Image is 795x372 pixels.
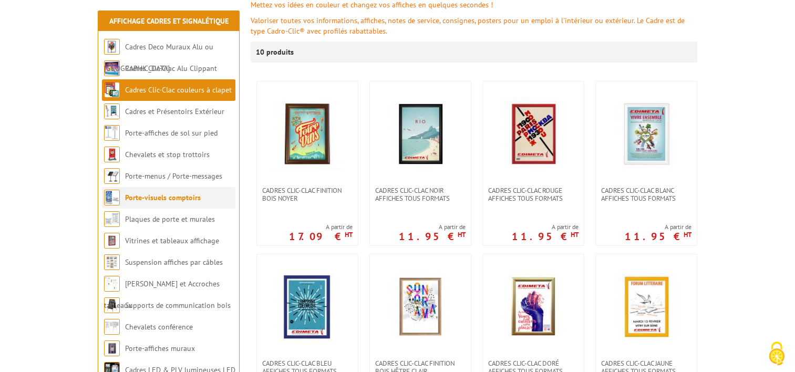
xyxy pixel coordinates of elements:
a: Chevalets et stop trottoirs [125,150,210,159]
span: A partir de [625,223,691,231]
img: Cadres clic-clac finition Bois Hêtre clair [384,270,457,344]
img: Cadres clic-clac jaune affiches tous formats [610,270,683,344]
a: Porte-affiches de sol sur pied [125,128,218,138]
a: Cadres clic-clac noir affiches tous formats [370,187,471,202]
a: Affichage Cadres et Signalétique [109,16,229,26]
a: Suspension affiches par câbles [125,257,223,267]
img: Plaques de porte et murales [104,211,120,227]
img: Cadres clic-clac bleu affiches tous formats [271,270,344,344]
span: Cadres clic-clac blanc affiches tous formats [601,187,691,202]
a: CADRES CLIC-CLAC FINITION BOIS NOYER [257,187,358,202]
img: Cadres Deco Muraux Alu ou Bois [104,39,120,55]
font: Valoriser toutes vos informations, affiches, notes de service, consignes, posters pour un emploi ... [251,16,685,36]
img: Suspension affiches par câbles [104,254,120,270]
img: Cadres et Présentoirs Extérieur [104,104,120,119]
img: Chevalets et stop trottoirs [104,147,120,162]
span: A partir de [289,223,353,231]
p: 11.95 € [399,233,466,240]
img: Cadres Clic-Clac couleurs à clapet [104,82,120,98]
a: Cadres Deco Muraux Alu ou [GEOGRAPHIC_DATA] [104,42,213,73]
a: Porte-affiches muraux [125,344,195,353]
button: Cookies (fenêtre modale) [758,336,795,372]
img: Cookies (fenêtre modale) [763,340,790,367]
a: Cadres Clic-Clac couleurs à clapet [125,85,232,95]
p: 11.95 € [625,233,691,240]
span: Cadres clic-clac noir affiches tous formats [375,187,466,202]
sup: HT [345,230,353,239]
a: Cadres Clic-Clac Alu Clippant [125,64,217,73]
span: A partir de [399,223,466,231]
img: Cadres clic-clac doré affiches tous formats [509,270,557,344]
img: Cadres clic-clac blanc affiches tous formats [610,97,683,171]
p: 10 produits [256,42,295,63]
img: Porte-menus / Porte-messages [104,168,120,184]
sup: HT [458,230,466,239]
span: Cadres clic-clac rouge affiches tous formats [488,187,579,202]
img: Chevalets conférence [104,319,120,335]
p: 11.95 € [512,233,579,240]
a: Porte-menus / Porte-messages [125,171,222,181]
a: Vitrines et tableaux affichage [125,236,219,245]
a: Supports de communication bois [125,301,231,310]
a: [PERSON_NAME] et Accroches tableaux [104,279,220,310]
img: Cadres clic-clac noir affiches tous formats [384,97,457,171]
a: Cadres clic-clac blanc affiches tous formats [596,187,697,202]
img: Cimaises et Accroches tableaux [104,276,120,292]
a: Chevalets conférence [125,322,193,332]
span: A partir de [512,223,579,231]
a: Cadres et Présentoirs Extérieur [125,107,224,116]
img: Porte-affiches muraux [104,340,120,356]
span: CADRES CLIC-CLAC FINITION BOIS NOYER [262,187,353,202]
p: 17.09 € [289,233,353,240]
sup: HT [684,230,691,239]
img: Porte-affiches de sol sur pied [104,125,120,141]
sup: HT [571,230,579,239]
img: Porte-visuels comptoirs [104,190,120,205]
img: Cadres clic-clac rouge affiches tous formats [497,97,570,171]
a: Plaques de porte et murales [125,214,215,224]
img: Vitrines et tableaux affichage [104,233,120,249]
img: CADRES CLIC-CLAC FINITION BOIS NOYER [271,97,344,171]
a: Porte-visuels comptoirs [125,193,201,202]
a: Cadres clic-clac rouge affiches tous formats [483,187,584,202]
